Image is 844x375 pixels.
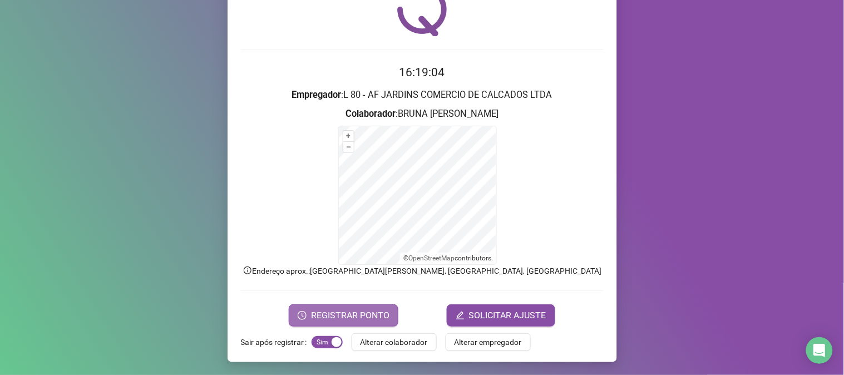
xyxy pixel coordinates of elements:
[241,333,312,351] label: Sair após registrar
[289,304,398,327] button: REGISTRAR PONTO
[352,333,437,351] button: Alterar colaborador
[408,254,455,262] a: OpenStreetMap
[241,107,604,121] h3: : BRUNA [PERSON_NAME]
[806,337,833,364] div: Open Intercom Messenger
[243,265,253,275] span: info-circle
[446,333,531,351] button: Alterar empregador
[343,142,354,152] button: –
[403,254,493,262] li: © contributors.
[292,90,342,100] strong: Empregador
[241,265,604,277] p: Endereço aprox. : [GEOGRAPHIC_DATA][PERSON_NAME], [GEOGRAPHIC_DATA], [GEOGRAPHIC_DATA]
[456,311,465,320] span: edit
[361,336,428,348] span: Alterar colaborador
[399,66,445,79] time: 16:19:04
[469,309,546,322] span: SOLICITAR AJUSTE
[241,88,604,102] h3: : L 80 - AF JARDINS COMERCIO DE CALCADOS LTDA
[298,311,307,320] span: clock-circle
[447,304,555,327] button: editSOLICITAR AJUSTE
[346,108,396,119] strong: Colaborador
[343,131,354,141] button: +
[455,336,522,348] span: Alterar empregador
[311,309,389,322] span: REGISTRAR PONTO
